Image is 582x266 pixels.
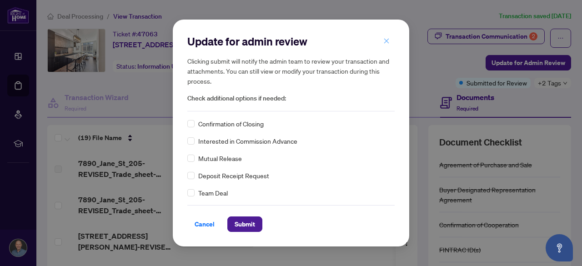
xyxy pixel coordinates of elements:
span: Mutual Release [198,153,242,163]
span: Cancel [195,217,215,231]
button: Open asap [546,234,573,261]
span: Confirmation of Closing [198,119,264,129]
h5: Clicking submit will notify the admin team to review your transaction and attachments. You can st... [187,56,395,86]
span: Deposit Receipt Request [198,171,269,181]
span: Submit [235,217,255,231]
span: close [383,38,390,44]
span: Check additional options if needed: [187,93,395,104]
span: Team Deal [198,188,228,198]
span: Interested in Commission Advance [198,136,297,146]
button: Cancel [187,216,222,232]
h2: Update for admin review [187,34,395,49]
button: Submit [227,216,262,232]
